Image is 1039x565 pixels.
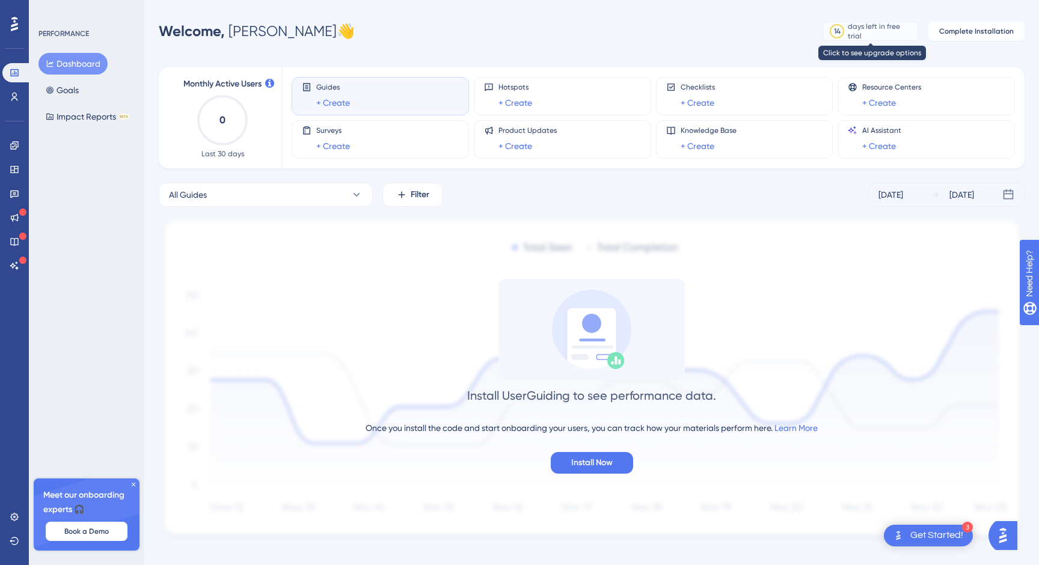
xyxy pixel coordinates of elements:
div: Get Started! [910,529,963,542]
span: Resource Centers [862,82,921,92]
button: Book a Demo [46,522,127,541]
div: 3 [962,522,973,533]
text: 0 [219,114,225,126]
div: 14 [834,26,841,36]
span: Welcome, [159,22,225,40]
button: Dashboard [38,53,108,75]
span: Monthly Active Users [183,77,262,91]
button: Install Now [551,452,633,474]
button: Complete Installation [928,22,1025,41]
span: AI Assistant [862,126,901,135]
span: Need Help? [28,3,75,17]
span: Book a Demo [64,527,109,536]
button: Filter [382,183,443,207]
div: BETA [118,114,129,120]
span: Surveys [316,126,350,135]
span: Last 30 days [201,149,244,159]
img: launcher-image-alternative-text [891,528,906,543]
div: PERFORMANCE [38,29,89,38]
div: Once you install the code and start onboarding your users, you can track how your materials perfo... [366,421,818,435]
a: + Create [316,139,350,153]
div: Open Get Started! checklist, remaining modules: 3 [884,525,973,546]
span: Complete Installation [939,26,1014,36]
a: + Create [862,96,896,110]
a: + Create [681,96,714,110]
span: Checklists [681,82,715,92]
img: 1ec67ef948eb2d50f6bf237e9abc4f97.svg [159,216,1025,542]
div: Install UserGuiding to see performance data. [467,387,716,404]
span: Meet our onboarding experts 🎧 [43,488,130,517]
a: + Create [498,96,532,110]
a: Learn More [774,423,818,433]
span: Knowledge Base [681,126,737,135]
a: + Create [316,96,350,110]
span: All Guides [169,188,207,202]
iframe: UserGuiding AI Assistant Launcher [988,518,1025,554]
a: + Create [498,139,532,153]
div: [PERSON_NAME] 👋 [159,22,355,41]
a: + Create [681,139,714,153]
button: All Guides [159,183,373,207]
div: days left in free trial [848,22,915,41]
span: Install Now [571,456,613,470]
a: + Create [862,139,896,153]
span: Hotspots [498,82,532,92]
span: Product Updates [498,126,557,135]
span: Filter [411,188,429,202]
button: Goals [38,79,86,101]
div: [DATE] [949,188,974,202]
button: Impact ReportsBETA [38,106,136,127]
div: [DATE] [878,188,903,202]
span: Guides [316,82,350,92]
